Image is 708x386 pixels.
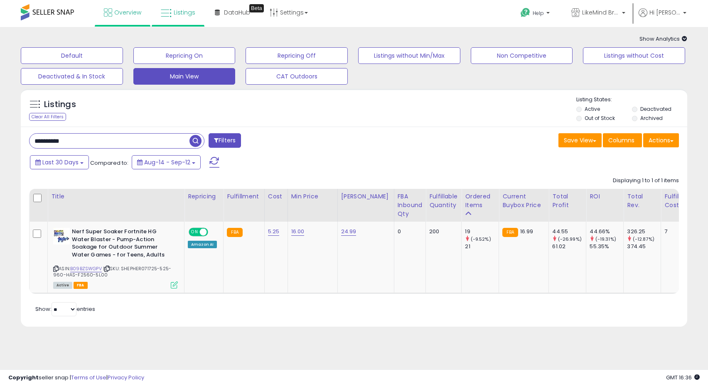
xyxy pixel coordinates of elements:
[174,8,195,17] span: Listings
[132,155,201,169] button: Aug-14 - Sep-12
[640,115,663,122] label: Archived
[268,227,280,236] a: 5.25
[552,228,586,235] div: 44.55
[471,236,491,242] small: (-9.52%)
[90,159,128,167] span: Compared to:
[53,228,178,288] div: ASIN:
[552,243,586,250] div: 61.02
[603,133,642,147] button: Columns
[590,228,623,235] div: 44.66%
[53,228,70,244] img: 414eraftJnL._SL40_.jpg
[144,158,190,166] span: Aug-14 - Sep-12
[341,227,356,236] a: 24.99
[291,227,305,236] a: 16.00
[74,282,88,289] span: FBA
[70,265,102,272] a: B09BZSWGPV
[585,115,615,122] label: Out of Stock
[30,155,89,169] button: Last 30 Days
[502,192,545,210] div: Current Buybox Price
[533,10,544,17] span: Help
[188,241,217,248] div: Amazon AI
[585,105,600,112] label: Active
[29,113,66,121] div: Clear All Filters
[595,236,616,242] small: (-19.31%)
[520,7,531,18] i: Get Help
[639,8,686,27] a: Hi [PERSON_NAME]
[21,47,123,64] button: Default
[133,47,236,64] button: Repricing On
[633,236,654,242] small: (-12.87%)
[341,192,391,201] div: [PERSON_NAME]
[465,243,499,250] div: 21
[552,192,583,210] div: Total Profit
[227,192,261,201] div: Fulfillment
[576,96,687,104] p: Listing States:
[51,192,181,201] div: Title
[558,133,602,147] button: Save View
[583,47,685,64] button: Listings without Cost
[189,229,200,236] span: ON
[398,228,420,235] div: 0
[53,265,171,278] span: | SKU: SHEPHER071725-525-960-HAS-F2560-5L00
[627,192,657,210] div: Total Rev.
[590,192,620,201] div: ROI
[608,136,634,144] span: Columns
[398,192,423,218] div: FBA inbound Qty
[590,243,623,250] div: 55.35%
[249,4,264,12] div: Tooltip anchor
[21,68,123,85] button: Deactivated & In Stock
[639,35,687,43] span: Show Analytics
[643,133,679,147] button: Actions
[558,236,582,242] small: (-26.99%)
[514,1,558,27] a: Help
[465,192,495,210] div: Ordered Items
[465,228,499,235] div: 19
[114,8,141,17] span: Overview
[664,192,696,210] div: Fulfillment Cost
[613,177,679,185] div: Displaying 1 to 1 of 1 items
[246,68,348,85] button: CAT Outdoors
[188,192,220,201] div: Repricing
[429,192,458,210] div: Fulfillable Quantity
[471,47,573,64] button: Non Competitive
[582,8,619,17] span: LikeMind Brands
[520,227,533,235] span: 16.99
[268,192,284,201] div: Cost
[502,228,518,237] small: FBA
[44,99,76,110] h5: Listings
[35,305,95,313] span: Show: entries
[358,47,460,64] button: Listings without Min/Max
[429,228,455,235] div: 200
[227,228,242,237] small: FBA
[209,133,241,148] button: Filters
[627,243,661,250] div: 374.45
[53,282,72,289] span: All listings currently available for purchase on Amazon
[42,158,79,166] span: Last 30 Days
[207,229,220,236] span: OFF
[246,47,348,64] button: Repricing Off
[664,228,693,235] div: 7
[649,8,681,17] span: Hi [PERSON_NAME]
[627,228,661,235] div: 326.25
[291,192,334,201] div: Min Price
[133,68,236,85] button: Main View
[640,105,671,112] label: Deactivated
[72,228,173,261] b: Nerf Super Soaker Fortnite HG Water Blaster - Pump-Action Soakage for Outdoor Summer Water Games ...
[224,8,250,17] span: DataHub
